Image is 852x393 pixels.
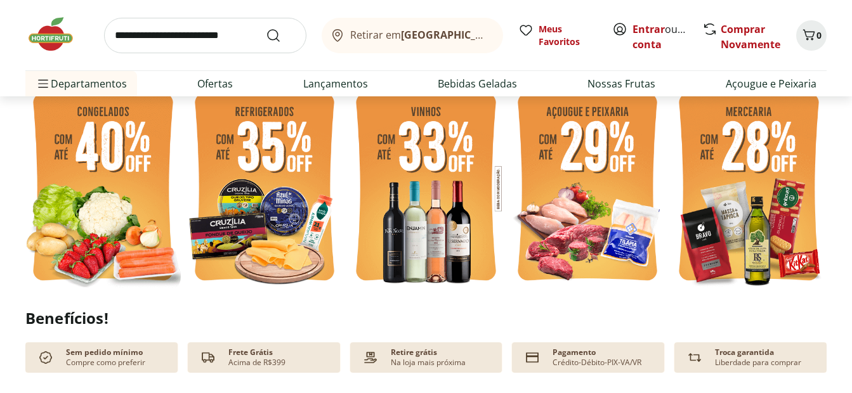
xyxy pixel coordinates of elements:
span: ou [632,22,689,52]
img: payment [360,347,381,368]
a: Ofertas [197,76,233,91]
a: Nossas Frutas [587,76,655,91]
p: Sem pedido mínimo [66,347,143,358]
a: Lançamentos [303,76,368,91]
b: [GEOGRAPHIC_DATA]/[GEOGRAPHIC_DATA] [401,28,615,42]
img: check [36,347,56,368]
img: card [522,347,542,368]
a: Entrar [632,22,665,36]
p: Crédito-Débito-PIX-VA/VR [553,358,641,368]
img: vinho [348,85,504,292]
a: Meus Favoritos [518,23,597,48]
img: mercearia [671,85,827,292]
img: açougue [510,85,665,292]
p: Troca garantida [715,347,774,358]
img: Hortifruti [25,15,89,53]
h2: Benefícios! [25,309,827,327]
p: Liberdade para comprar [715,358,801,368]
p: Acima de R$399 [228,358,285,368]
img: Devolução [685,347,705,368]
button: Retirar em[GEOGRAPHIC_DATA]/[GEOGRAPHIC_DATA] [322,18,503,53]
p: Pagamento [553,347,596,358]
input: search [104,18,306,53]
a: Criar conta [632,22,702,51]
span: Meus Favoritos [539,23,597,48]
span: 0 [816,29,822,41]
button: Submit Search [266,28,296,43]
img: truck [198,347,218,368]
a: Bebidas Geladas [438,76,517,91]
a: Comprar Novamente [721,22,780,51]
p: Retire grátis [391,347,437,358]
img: feira [25,85,181,292]
img: refrigerados [187,85,343,292]
a: Açougue e Peixaria [726,76,816,91]
p: Na loja mais próxima [391,358,466,368]
p: Compre como preferir [66,358,145,368]
span: Retirar em [350,29,490,41]
button: Menu [36,68,51,99]
p: Frete Grátis [228,347,273,358]
button: Carrinho [796,20,827,51]
span: Departamentos [36,68,127,99]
